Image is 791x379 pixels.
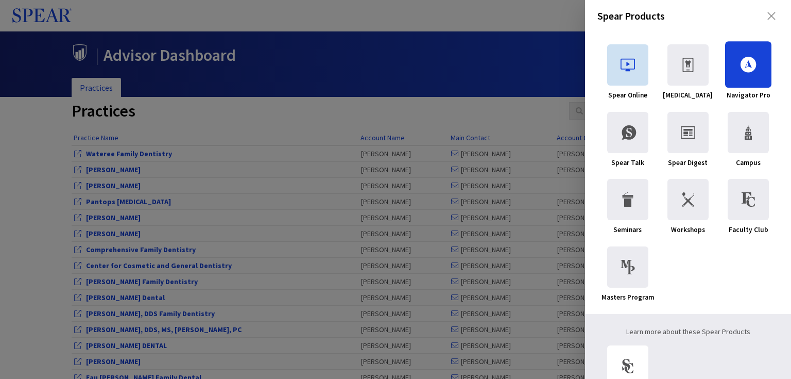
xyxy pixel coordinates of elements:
p: Learn more about these Spear Products [597,326,779,337]
strong: Spear Talk [611,159,644,167]
a: Spear Online [597,44,658,100]
a: Spear Talk [597,112,658,167]
strong: Workshops [671,226,705,234]
a: Seminars [597,179,658,234]
a: Masters Program [597,246,658,302]
a: Spear Digest [658,112,718,167]
a: Workshops [658,179,718,234]
strong: Spear Digest [668,159,708,167]
strong: Masters Program [601,294,654,302]
strong: Spear Online [608,92,647,100]
strong: Faculty Club [729,226,768,234]
a: Campus [718,112,779,167]
a: Faculty Club [718,179,779,234]
h5: Spear Products [597,8,665,24]
strong: Seminars [613,226,642,234]
strong: Campus [736,159,761,167]
strong: [MEDICAL_DATA] [663,92,713,100]
button: Close [765,9,779,23]
a: [MEDICAL_DATA] [658,44,718,100]
strong: Navigator Pro [727,92,770,100]
a: Navigator Pro [718,44,779,100]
